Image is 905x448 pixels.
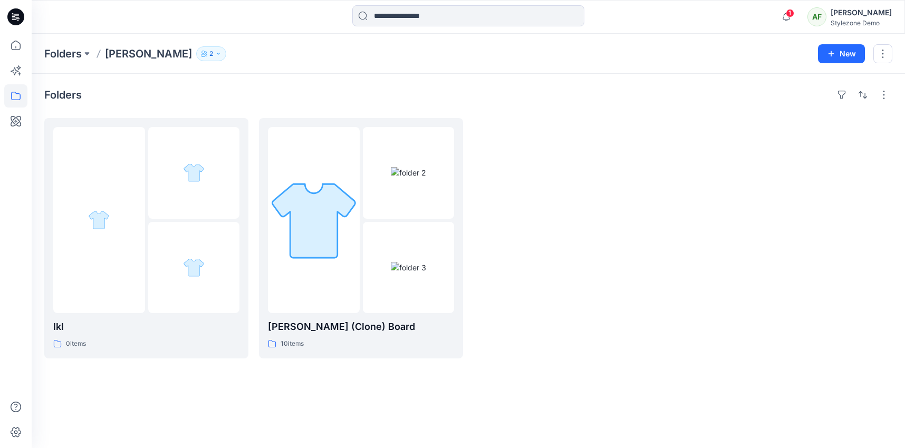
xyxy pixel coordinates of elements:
[196,46,226,61] button: 2
[268,174,360,266] img: folder 1
[44,46,82,61] a: Folders
[183,257,205,278] img: folder 3
[786,9,794,17] span: 1
[209,48,213,60] p: 2
[183,162,205,183] img: folder 2
[44,118,248,358] a: folder 1folder 2folder 3lkl0items
[281,338,304,349] p: 10 items
[105,46,192,61] p: [PERSON_NAME]
[66,338,86,349] p: 0 items
[831,19,892,27] div: Stylezone Demo
[259,118,463,358] a: folder 1folder 2folder 3[PERSON_NAME] (Clone) Board10items
[53,319,239,334] p: lkl
[818,44,865,63] button: New
[831,6,892,19] div: [PERSON_NAME]
[391,262,426,273] img: folder 3
[807,7,826,26] div: AF
[268,319,454,334] p: [PERSON_NAME] (Clone) Board
[44,89,82,101] h4: Folders
[88,209,110,231] img: folder 1
[391,167,426,178] img: folder 2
